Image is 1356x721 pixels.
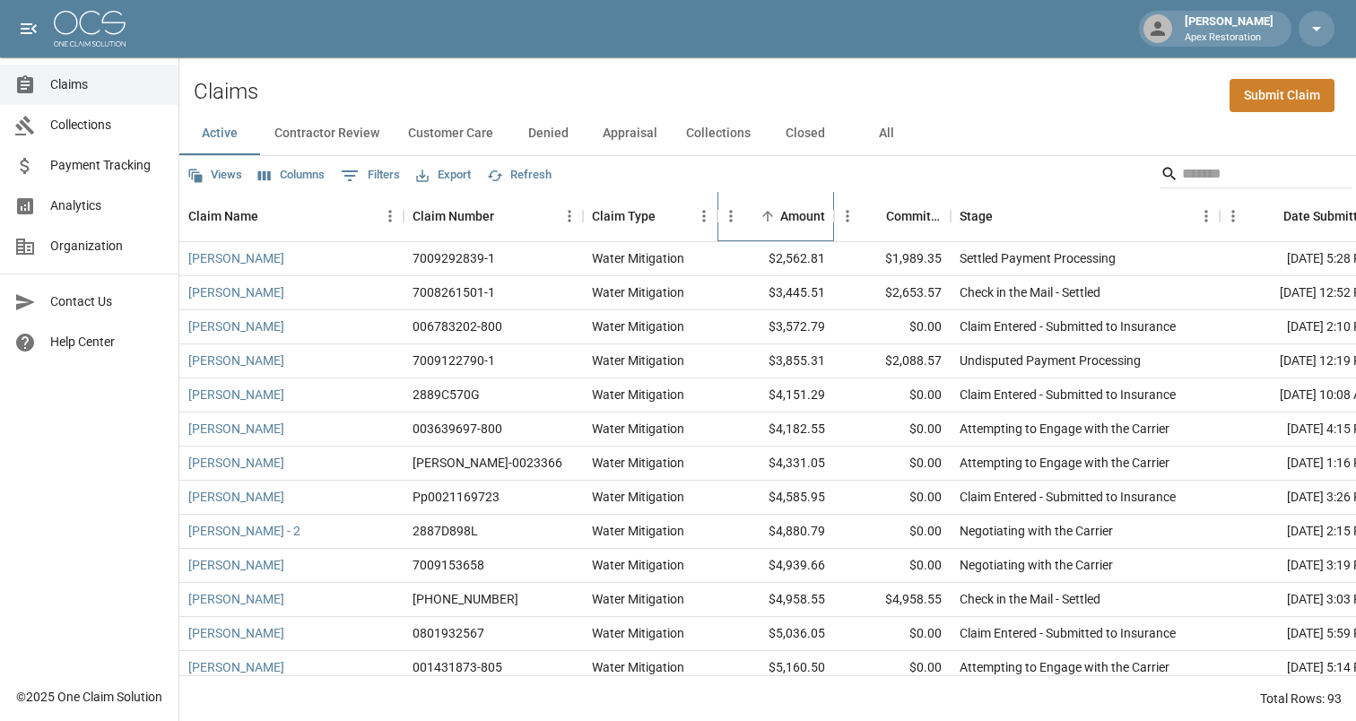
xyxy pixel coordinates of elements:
a: [PERSON_NAME] - 2 [188,522,300,540]
div: Pp0021169723 [413,488,500,506]
a: [PERSON_NAME] [188,556,284,574]
div: Committed Amount [886,191,942,241]
button: Collections [672,112,765,155]
div: 006783202-800 [413,317,502,335]
div: Water Mitigation [592,317,684,335]
div: Water Mitigation [592,249,684,267]
button: Sort [656,204,681,229]
h2: Claims [194,79,258,105]
button: Sort [494,204,519,229]
div: $2,088.57 [834,344,951,378]
div: Search [1160,160,1352,192]
div: Attempting to Engage with the Carrier [960,420,1169,438]
a: [PERSON_NAME] [188,386,284,404]
div: Claim Number [404,191,583,241]
div: 2889C570G [413,386,480,404]
button: Menu [377,203,404,230]
div: $0.00 [834,549,951,583]
div: 7009292839-1 [413,249,495,267]
div: $0.00 [834,447,951,481]
div: 0801932567 [413,624,484,642]
div: [PERSON_NAME] [1178,13,1281,45]
button: Menu [1220,203,1247,230]
a: [PERSON_NAME] [188,249,284,267]
div: $4,958.55 [717,583,834,617]
button: Menu [1193,203,1220,230]
button: Sort [993,204,1018,229]
div: Water Mitigation [592,590,684,608]
div: $4,585.95 [717,481,834,515]
div: Water Mitigation [592,283,684,301]
span: Claims [50,75,164,94]
a: [PERSON_NAME] [188,352,284,369]
div: Claim Entered - Submitted to Insurance [960,488,1176,506]
div: Settled Payment Processing [960,249,1116,267]
button: Closed [765,112,846,155]
div: Total Rows: 93 [1260,690,1342,708]
div: 7008261501-1 [413,283,495,301]
button: Show filters [336,161,404,190]
div: $3,572.79 [717,310,834,344]
div: $2,562.81 [717,242,834,276]
img: ocs-logo-white-transparent.png [54,11,126,47]
span: Payment Tracking [50,156,164,175]
div: Claim Entered - Submitted to Insurance [960,386,1176,404]
div: $0.00 [834,651,951,685]
div: $4,331.05 [717,447,834,481]
div: Undisputed Payment Processing [960,352,1141,369]
button: Refresh [482,161,556,189]
a: [PERSON_NAME] [188,420,284,438]
div: Negotiating with the Carrier [960,522,1113,540]
div: 7009122790-1 [413,352,495,369]
div: Claim Number [413,191,494,241]
a: [PERSON_NAME] [188,590,284,608]
div: $1,989.35 [834,242,951,276]
a: [PERSON_NAME] [188,658,284,676]
div: $4,958.55 [834,583,951,617]
div: Stage [951,191,1220,241]
div: 7009153658 [413,556,484,574]
div: Check in the Mail - Settled [960,590,1100,608]
div: PRAH-0023366 [413,454,562,472]
button: All [846,112,926,155]
a: [PERSON_NAME] [188,283,284,301]
div: 001431873-805 [413,658,502,676]
button: Contractor Review [260,112,394,155]
div: Water Mitigation [592,624,684,642]
a: Submit Claim [1230,79,1334,112]
div: Stage [960,191,993,241]
div: Claim Entered - Submitted to Insurance [960,317,1176,335]
div: $0.00 [834,310,951,344]
div: Water Mitigation [592,352,684,369]
span: Analytics [50,196,164,215]
div: $4,939.66 [717,549,834,583]
div: Claim Type [583,191,717,241]
button: Menu [717,203,744,230]
div: 003639697-800 [413,420,502,438]
button: Customer Care [394,112,508,155]
span: Contact Us [50,292,164,311]
p: Apex Restoration [1185,30,1273,46]
div: $4,182.55 [717,413,834,447]
div: $3,445.51 [717,276,834,310]
div: $0.00 [834,617,951,651]
div: 2887D898L [413,522,478,540]
div: $0.00 [834,413,951,447]
div: $0.00 [834,481,951,515]
div: Water Mitigation [592,658,684,676]
div: Amount [780,191,825,241]
button: Menu [556,203,583,230]
button: Views [183,161,247,189]
button: Select columns [254,161,329,189]
div: $0.00 [834,515,951,549]
div: $3,855.31 [717,344,834,378]
div: Water Mitigation [592,386,684,404]
div: Claim Entered - Submitted to Insurance [960,624,1176,642]
span: Collections [50,116,164,135]
button: Sort [755,204,780,229]
div: $2,653.57 [834,276,951,310]
div: Check in the Mail - Settled [960,283,1100,301]
div: Water Mitigation [592,488,684,506]
div: Claim Type [592,191,656,241]
div: Attempting to Engage with the Carrier [960,658,1169,676]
